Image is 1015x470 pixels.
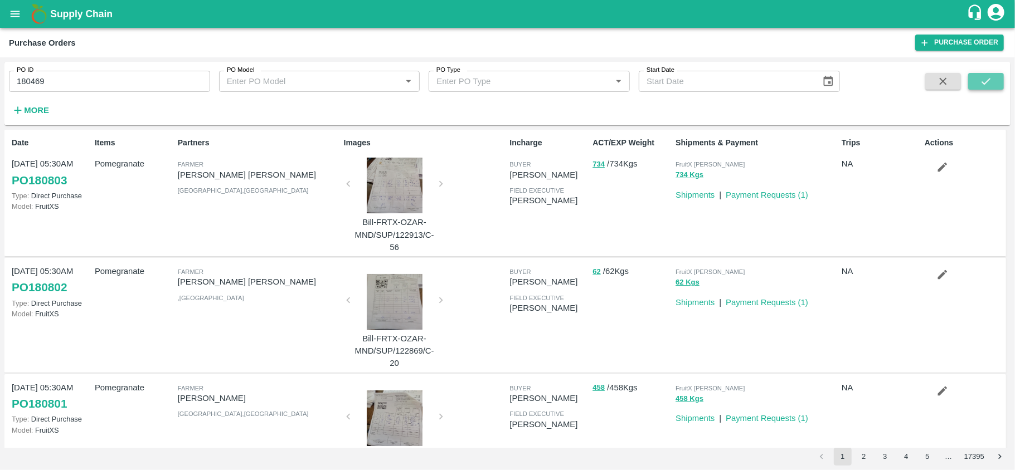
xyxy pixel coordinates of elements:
span: Model: [12,202,33,210]
span: FruitX [PERSON_NAME] [676,161,745,168]
p: NA [842,381,920,394]
a: Shipments [676,298,715,307]
b: Supply Chain [50,8,113,19]
p: / 62 Kgs [593,265,671,278]
p: Partners [178,137,339,149]
span: [GEOGRAPHIC_DATA] , [GEOGRAPHIC_DATA] [178,187,309,194]
button: 734 [593,158,605,171]
a: Purchase Order [915,35,1004,51]
p: [PERSON_NAME] [509,276,588,288]
label: PO Type [436,66,460,75]
button: More [9,101,52,120]
img: logo [28,3,50,25]
button: Go to page 5 [919,448,936,466]
div: | [715,184,721,201]
label: Start Date [647,66,674,75]
p: / 458 Kgs [593,381,671,394]
span: Type: [12,415,29,423]
button: Choose date [818,71,839,92]
button: Open [611,74,626,89]
p: NA [842,158,920,170]
button: Go to page 2 [855,448,873,466]
p: Pomegranate [95,158,173,170]
p: [PERSON_NAME] [PERSON_NAME] [178,169,339,181]
span: Model: [12,310,33,318]
button: page 1 [834,448,852,466]
button: 458 [593,381,605,394]
div: | [715,408,721,424]
a: Shipments [676,190,715,199]
p: ACT/EXP Weight [593,137,671,149]
input: Enter PO Type [432,74,594,89]
a: PO180801 [12,394,67,414]
nav: pagination navigation [811,448,1011,466]
a: Payment Requests (1) [726,298,808,307]
input: Start Date [639,71,813,92]
span: Type: [12,192,29,200]
input: Enter PO Model [222,74,384,89]
p: Direct Purchase [12,190,90,201]
p: [PERSON_NAME] [509,194,588,207]
p: [PERSON_NAME] [509,169,588,181]
button: Go to page 3 [876,448,894,466]
span: Type: [12,299,29,307]
p: [DATE] 05:30AM [12,265,90,277]
p: Shipments & Payment [676,137,837,149]
p: [PERSON_NAME] [178,392,339,404]
p: [PERSON_NAME] [509,302,588,314]
button: 62 Kgs [676,276,700,289]
span: [GEOGRAPHIC_DATA] , [GEOGRAPHIC_DATA] [178,410,309,417]
p: Direct Purchase [12,298,90,309]
strong: More [24,106,49,115]
button: Go to page 17395 [961,448,988,466]
p: FruitXS [12,425,90,435]
span: field executive [509,187,564,194]
p: Date [12,137,90,149]
p: Items [95,137,173,149]
p: Pomegranate [95,381,173,394]
span: field executive [509,410,564,417]
p: Bill-FRTX-OZAR-MND/SUP/122913/C-56 [353,216,436,253]
button: Go to next page [991,448,1009,466]
button: Go to page 4 [897,448,915,466]
p: / 734 Kgs [593,158,671,170]
span: Model: [12,426,33,434]
p: NA [842,265,920,277]
button: 458 Kgs [676,393,703,405]
button: 734 Kgs [676,169,703,182]
p: Incharge [509,137,588,149]
label: PO ID [17,66,33,75]
p: Trips [842,137,920,149]
span: field executive [509,295,564,301]
p: Pomegranate [95,265,173,277]
button: 62 [593,266,600,278]
p: Actions [925,137,1003,149]
span: FruitX [PERSON_NAME] [676,385,745,391]
p: Bill-FRTX-OZAR-MND/SUP/122869/C-20 [353,332,436,370]
p: [PERSON_NAME] [509,418,588,430]
span: FruitX [PERSON_NAME] [676,268,745,275]
a: Supply Chain [50,6,967,22]
span: buyer [509,161,531,168]
p: [DATE] 05:30AM [12,158,90,170]
p: [PERSON_NAME] [509,392,588,404]
span: buyer [509,268,531,275]
a: PO180803 [12,170,67,190]
p: Images [344,137,506,149]
p: Direct Purchase [12,414,90,424]
span: , [GEOGRAPHIC_DATA] [178,295,244,301]
a: Payment Requests (1) [726,414,808,423]
span: Farmer [178,385,203,391]
a: PO180802 [12,277,67,297]
span: Farmer [178,161,203,168]
a: Shipments [676,414,715,423]
p: FruitXS [12,309,90,319]
a: Payment Requests (1) [726,190,808,199]
span: Farmer [178,268,203,275]
p: [DATE] 05:30AM [12,381,90,394]
p: FruitXS [12,201,90,212]
div: … [940,452,958,462]
div: | [715,292,721,309]
input: Enter PO ID [9,71,210,92]
span: buyer [509,385,531,391]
